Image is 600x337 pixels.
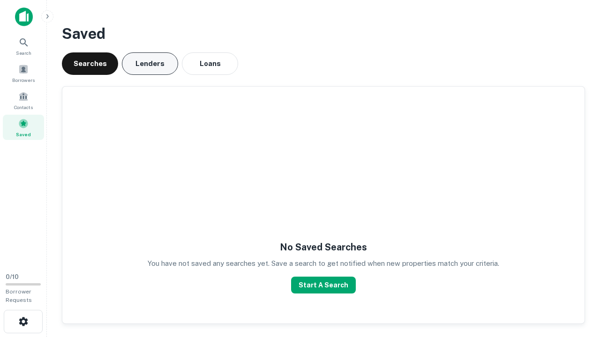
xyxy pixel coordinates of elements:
[6,288,32,303] span: Borrower Requests
[62,52,118,75] button: Searches
[15,7,33,26] img: capitalize-icon.png
[16,131,31,138] span: Saved
[122,52,178,75] button: Lenders
[3,88,44,113] a: Contacts
[12,76,35,84] span: Borrowers
[6,273,19,280] span: 0 / 10
[280,240,367,254] h5: No Saved Searches
[148,258,499,269] p: You have not saved any searches yet. Save a search to get notified when new properties match your...
[553,262,600,307] iframe: Chat Widget
[3,60,44,86] a: Borrowers
[182,52,238,75] button: Loans
[14,103,33,111] span: Contacts
[3,115,44,140] a: Saved
[291,277,356,293] button: Start A Search
[16,49,31,57] span: Search
[62,22,585,45] h3: Saved
[3,33,44,59] a: Search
